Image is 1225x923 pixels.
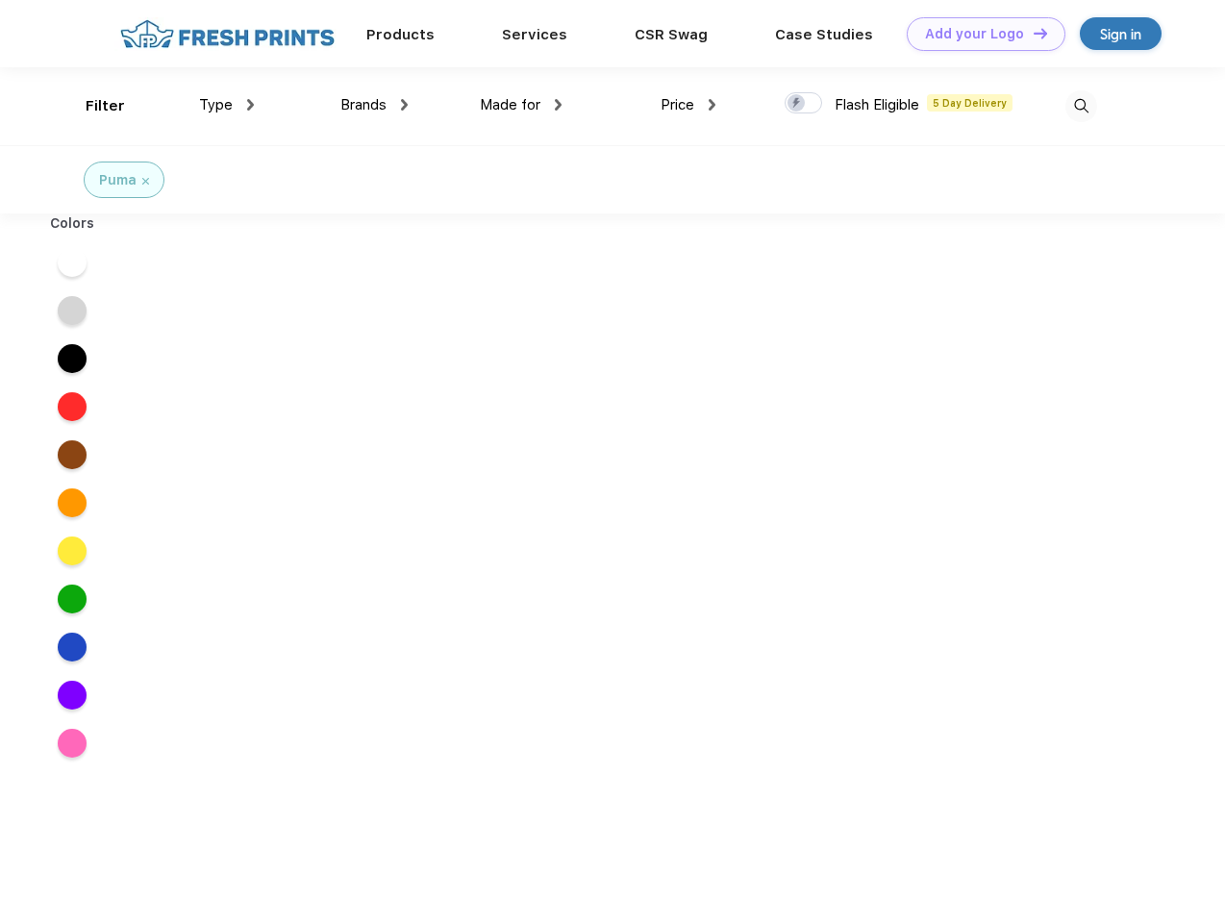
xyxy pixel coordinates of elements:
[1065,90,1097,122] img: desktop_search.svg
[401,99,408,111] img: dropdown.png
[927,94,1012,112] span: 5 Day Delivery
[835,96,919,113] span: Flash Eligible
[709,99,715,111] img: dropdown.png
[199,96,233,113] span: Type
[366,26,435,43] a: Products
[1100,23,1141,45] div: Sign in
[480,96,540,113] span: Made for
[1034,28,1047,38] img: DT
[36,213,110,234] div: Colors
[99,170,137,190] div: Puma
[661,96,694,113] span: Price
[635,26,708,43] a: CSR Swag
[340,96,387,113] span: Brands
[1080,17,1162,50] a: Sign in
[142,178,149,185] img: filter_cancel.svg
[925,26,1024,42] div: Add your Logo
[114,17,340,51] img: fo%20logo%202.webp
[247,99,254,111] img: dropdown.png
[502,26,567,43] a: Services
[86,95,125,117] div: Filter
[555,99,562,111] img: dropdown.png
